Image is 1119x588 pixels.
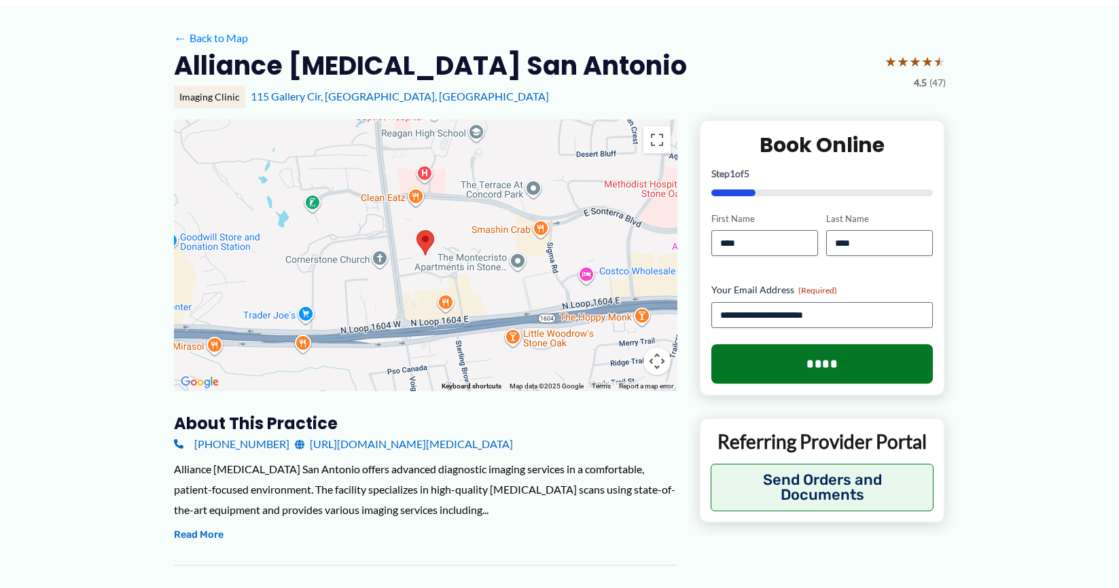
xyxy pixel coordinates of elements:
[442,382,501,391] button: Keyboard shortcuts
[914,74,927,92] span: 4.5
[711,132,934,158] h2: Book Online
[174,434,289,454] a: [PHONE_NUMBER]
[744,168,749,179] span: 5
[798,285,837,295] span: (Required)
[711,283,934,297] label: Your Email Address
[177,373,222,391] a: Open this area in Google Maps (opens a new window)
[711,169,934,179] p: Step of
[711,464,934,511] button: Send Orders and Documents
[897,49,909,74] span: ★
[929,74,946,92] span: (47)
[174,49,687,82] h2: Alliance [MEDICAL_DATA] San Antonio
[174,459,677,519] div: Alliance [MEDICAL_DATA] San Antonio offers advanced diagnostic imaging services in a comfortable,...
[174,413,677,434] h3: About this practice
[885,49,897,74] span: ★
[510,382,584,390] span: Map data ©2025 Google
[711,213,818,225] label: First Name
[177,373,222,391] img: Google
[921,49,934,74] span: ★
[909,49,921,74] span: ★
[174,527,224,543] button: Read More
[619,382,673,390] a: Report a map error
[174,28,248,48] a: ←Back to Map
[592,382,611,390] a: Terms (opens in new tab)
[934,49,946,74] span: ★
[643,126,671,153] button: Toggle fullscreen view
[174,86,245,109] div: Imaging Clinic
[643,348,671,375] button: Map camera controls
[730,168,735,179] span: 1
[711,429,934,454] p: Referring Provider Portal
[295,434,513,454] a: [URL][DOMAIN_NAME][MEDICAL_DATA]
[826,213,933,225] label: Last Name
[251,90,549,103] a: 115 Gallery Cir, [GEOGRAPHIC_DATA], [GEOGRAPHIC_DATA]
[174,31,187,44] span: ←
